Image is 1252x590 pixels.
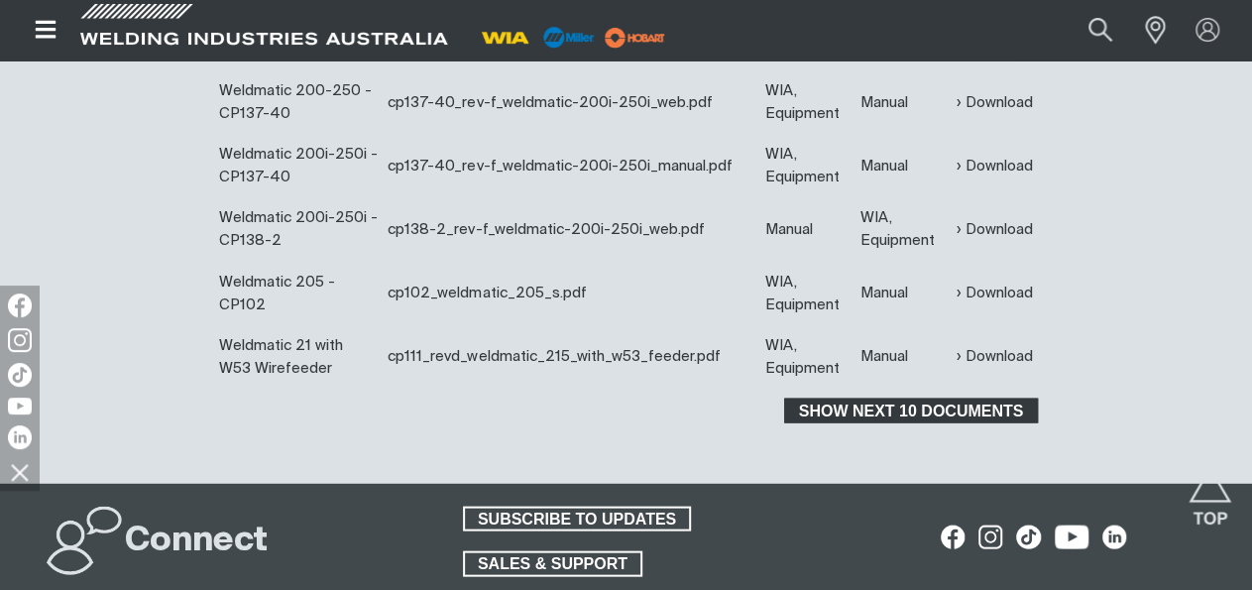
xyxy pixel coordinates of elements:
td: Manual [855,324,952,388]
img: TikTok [8,363,32,387]
td: Weldmatic 200i-250i - CP138-2 [214,196,383,260]
a: Download [957,281,1033,303]
td: WIA, Equipment [760,69,856,133]
img: Instagram [8,328,32,352]
img: YouTube [8,398,32,414]
span: Show next 10 documents [786,398,1036,423]
a: SALES & SUPPORT [463,550,642,576]
td: cp137-40_rev-f_weldmatic-200i-250i_web.pdf [383,69,759,133]
img: Facebook [8,294,32,317]
span: SALES & SUPPORT [465,550,640,576]
a: SUBSCRIBE TO UPDATES [463,506,691,531]
button: Show next 10 documents [784,398,1038,423]
td: WIA, Equipment [760,261,856,324]
td: cp138-2_rev-f_weldmatic-200i-250i_web.pdf [383,196,759,260]
td: WIA, Equipment [760,324,856,388]
a: Download [957,344,1033,367]
td: cp137-40_rev-f_weldmatic-200i-250i_manual.pdf [383,133,759,196]
img: miller [599,23,671,53]
a: Download [957,154,1033,177]
td: Manual [855,69,952,133]
a: miller [599,30,671,45]
td: cp102_weldmatic_205_s.pdf [383,261,759,324]
button: Scroll to top [1188,466,1232,511]
td: WIA, Equipment [855,196,952,260]
input: Product name or item number... [1042,8,1134,53]
td: cp111_revd_weldmatic_215_with_w53_feeder.pdf [383,324,759,388]
img: hide socials [3,455,37,489]
span: SUBSCRIBE TO UPDATES [465,506,689,531]
td: Weldmatic 200-250 - CP137-40 [214,69,383,133]
td: Weldmatic 200i-250i - CP137-40 [214,133,383,196]
td: WIA, Equipment [760,133,856,196]
img: LinkedIn [8,425,32,449]
td: Manual [855,133,952,196]
td: Manual [760,196,856,260]
td: Weldmatic 21 with W53 Wirefeeder [214,324,383,388]
button: Search products [1067,8,1134,53]
td: Manual [855,261,952,324]
a: Download [957,217,1033,240]
td: Weldmatic 205 - CP102 [214,261,383,324]
a: Download [957,90,1033,113]
h2: Connect [125,519,268,562]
